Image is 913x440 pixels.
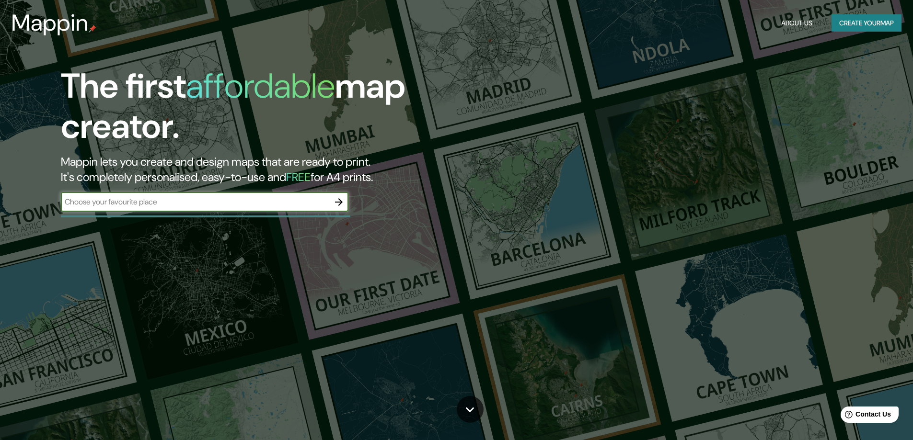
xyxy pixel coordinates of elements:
img: mappin-pin [89,25,96,33]
iframe: Help widget launcher [828,403,902,429]
h3: Mappin [12,10,89,36]
h1: The first map creator. [61,66,518,154]
button: Create yourmap [832,14,901,32]
h1: affordable [186,64,335,108]
h2: Mappin lets you create and design maps that are ready to print. It's completely personalised, eas... [61,154,518,185]
button: About Us [777,14,816,32]
input: Choose your favourite place [61,196,329,207]
h5: FREE [286,169,311,184]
